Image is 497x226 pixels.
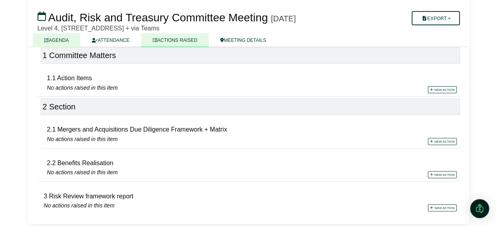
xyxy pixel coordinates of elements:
a: New action [428,86,457,93]
span: Action Items [57,75,92,81]
a: MEETING DETAILS [209,33,278,47]
span: Risk Review framework report [49,193,133,200]
span: No actions raised in this item [44,201,115,210]
span: 1 [43,51,47,60]
span: 2 [43,102,47,111]
span: 1.1 [47,75,56,81]
button: Export [412,11,459,25]
span: No actions raised in this item [47,135,118,143]
a: New action [428,138,457,145]
span: 2.1 [47,126,56,133]
span: No actions raised in this item [47,168,118,177]
span: Mergers and Acquisitions Due Diligence Framework + Matrix [57,126,227,133]
span: Committee Matters [49,51,116,60]
div: Open Intercom Messenger [470,199,489,218]
div: [DATE] [271,14,296,23]
span: No actions raised in this item [47,83,118,92]
span: Section [49,102,76,111]
a: ATTENDANCE [80,33,141,47]
a: New action [428,204,457,211]
a: AGENDA [33,33,81,47]
span: Benefits Realisation [57,160,113,166]
span: 3 [44,193,47,200]
a: New action [428,171,457,178]
span: Audit, Risk and Treasury Committee Meeting [48,11,268,24]
span: 2.2 [47,160,56,166]
span: Level 4, [STREET_ADDRESS] + via Teams [38,25,160,32]
a: ACTIONS RAISED [141,33,209,47]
